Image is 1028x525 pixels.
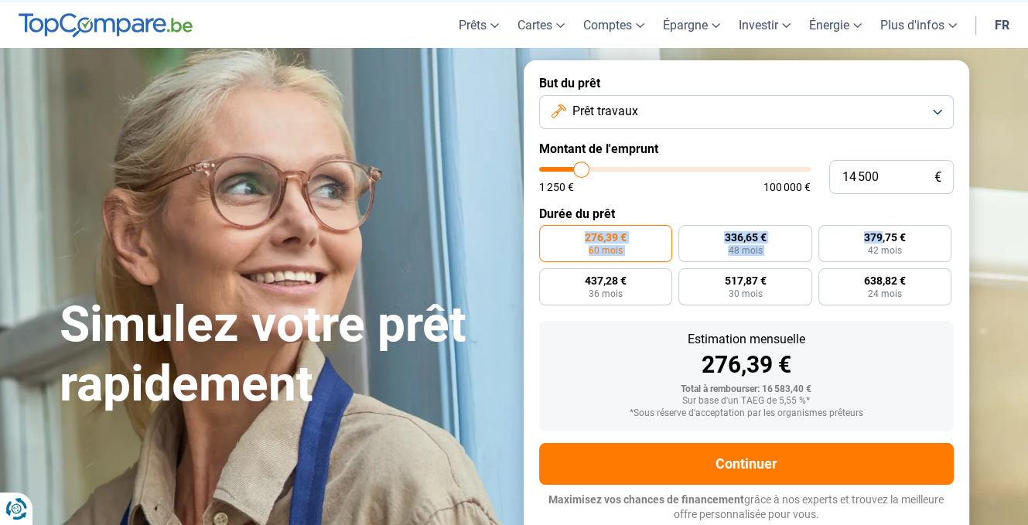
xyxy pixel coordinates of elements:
span: 276,39 € [585,232,627,243]
a: Prêts [449,2,508,48]
span: Prêt travaux [572,103,638,120]
span: 336,65 € [724,232,766,243]
a: Plus d'infos [871,2,966,48]
a: Investir [729,2,800,48]
span: 36 mois [589,289,623,298]
a: Épargne [654,2,729,48]
span: 517,87 € [724,275,766,286]
a: Comptes [574,2,654,48]
label: Durée du prêt [539,206,954,221]
span: 48 mois [728,246,762,255]
span: 42 mois [868,246,902,255]
p: grâce à nos experts et trouvez la meilleure offre personnalisée pour vous. [539,493,954,523]
div: Total à rembourser: 16 583,40 € [552,384,941,395]
div: Estimation mensuelle [552,333,941,346]
button: Prêt travaux [539,95,954,129]
div: 276,39 € [552,353,941,377]
a: Énergie [800,2,871,48]
span: 60 mois [589,246,623,255]
span: 379,75 € [864,232,906,243]
label: Montant de l'emprunt [539,141,954,156]
a: fr [985,2,1019,48]
a: Cartes [508,2,574,48]
img: TopCompare [19,13,193,38]
span: € [934,171,941,184]
h1: Simulez votre prêt rapidement [60,295,505,414]
div: *Sous réserve d'acceptation par les organismes prêteurs [552,408,941,419]
span: 437,28 € [585,275,627,286]
span: 100 000 € [763,182,811,193]
span: Maximisez vos chances de financement [548,493,744,506]
span: 24 mois [868,289,902,298]
span: 1 250 € [539,182,574,193]
span: 638,82 € [864,275,906,286]
label: But du prêt [539,76,954,90]
span: 30 mois [728,289,762,298]
button: Continuer [539,443,954,485]
div: Sur base d'un TAEG de 5,55 %* [552,396,941,407]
